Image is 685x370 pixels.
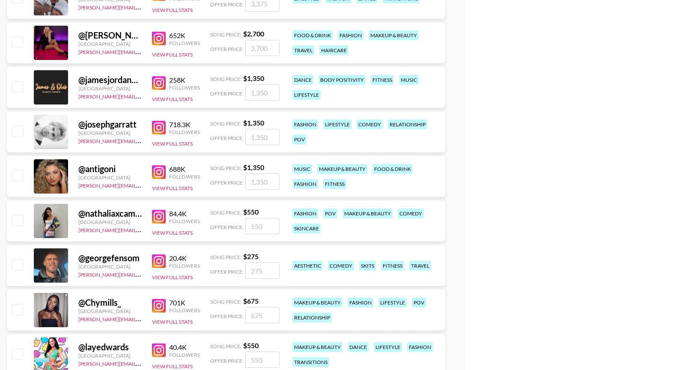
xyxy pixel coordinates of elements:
[292,298,342,307] div: makeup & beauty
[152,185,193,191] button: View Full Stats
[292,179,318,189] div: fashion
[152,76,166,90] img: Instagram
[78,208,142,219] div: @ nathaliaxcampos
[152,121,166,134] img: Instagram
[78,136,205,144] a: [PERSON_NAME][EMAIL_ADDRESS][DOMAIN_NAME]
[409,261,431,271] div: travel
[210,135,244,141] span: Offer Price:
[243,119,264,127] strong: $ 1,350
[323,179,346,189] div: fitness
[245,307,280,323] input: 675
[292,313,332,322] div: relationship
[292,119,318,129] div: fashion
[292,90,321,100] div: lifestyle
[152,254,166,268] img: Instagram
[152,319,193,325] button: View Full Stats
[152,343,166,357] img: Instagram
[323,119,351,129] div: lifestyle
[169,307,200,313] div: Followers
[152,7,193,13] button: View Full Stats
[210,298,241,305] span: Song Price:
[78,219,142,225] div: [GEOGRAPHIC_DATA]
[292,224,321,233] div: skincare
[78,314,205,322] a: [PERSON_NAME][EMAIL_ADDRESS][DOMAIN_NAME]
[210,120,241,127] span: Song Price:
[152,230,193,236] button: View Full Stats
[245,40,280,56] input: 2,700
[152,299,166,313] img: Instagram
[152,32,166,45] img: Instagram
[348,298,373,307] div: fashion
[210,254,241,260] span: Song Price:
[152,210,166,224] img: Instagram
[328,261,354,271] div: comedy
[388,119,427,129] div: relationship
[78,263,142,270] div: [GEOGRAPHIC_DATA]
[169,343,200,352] div: 40.4K
[78,270,205,278] a: [PERSON_NAME][EMAIL_ADDRESS][DOMAIN_NAME]
[210,224,244,230] span: Offer Price:
[152,165,166,179] img: Instagram
[245,84,280,101] input: 1,350
[169,76,200,84] div: 258K
[78,3,205,11] a: [PERSON_NAME][EMAIL_ADDRESS][DOMAIN_NAME]
[169,218,200,224] div: Followers
[399,75,419,85] div: music
[169,31,200,40] div: 652K
[78,359,205,367] a: [PERSON_NAME][EMAIL_ADDRESS][DOMAIN_NAME]
[292,164,312,174] div: music
[292,342,342,352] div: makeup & beauty
[210,269,244,275] span: Offer Price:
[243,297,259,305] strong: $ 675
[243,30,264,38] strong: $ 2,700
[169,129,200,135] div: Followers
[78,181,205,189] a: [PERSON_NAME][EMAIL_ADDRESS][DOMAIN_NAME]
[169,263,200,269] div: Followers
[210,76,241,82] span: Song Price:
[412,298,426,307] div: pov
[210,209,241,216] span: Song Price:
[245,263,280,279] input: 275
[369,30,419,40] div: makeup & beauty
[78,297,142,308] div: @ Chymills_
[319,75,366,85] div: body positivity
[381,261,404,271] div: fitness
[78,75,142,85] div: @ jamesjordan1978
[210,358,244,364] span: Offer Price:
[292,134,307,144] div: pov
[245,173,280,190] input: 1,350
[371,75,394,85] div: fitness
[152,363,193,370] button: View Full Stats
[152,274,193,280] button: View Full Stats
[243,341,259,349] strong: $ 550
[210,343,241,349] span: Song Price:
[78,30,142,41] div: @ [PERSON_NAME]
[359,261,376,271] div: skits
[378,298,407,307] div: lifestyle
[169,120,200,129] div: 718.3K
[78,92,205,100] a: [PERSON_NAME][EMAIL_ADDRESS][DOMAIN_NAME]
[169,40,200,46] div: Followers
[78,253,142,263] div: @ georgefensom
[342,209,393,218] div: makeup & beauty
[210,179,244,186] span: Offer Price:
[78,85,142,92] div: [GEOGRAPHIC_DATA]
[78,41,142,47] div: [GEOGRAPHIC_DATA]
[169,209,200,218] div: 84.4K
[169,352,200,358] div: Followers
[78,225,205,233] a: [PERSON_NAME][EMAIL_ADDRESS][DOMAIN_NAME]
[357,119,383,129] div: comedy
[152,51,193,58] button: View Full Stats
[243,208,259,216] strong: $ 550
[78,130,142,136] div: [GEOGRAPHIC_DATA]
[292,75,313,85] div: dance
[323,209,337,218] div: pov
[152,140,193,147] button: View Full Stats
[245,218,280,234] input: 550
[210,31,241,38] span: Song Price:
[245,352,280,368] input: 550
[210,1,244,8] span: Offer Price:
[78,342,142,352] div: @ layedwards
[348,342,369,352] div: dance
[169,165,200,173] div: 688K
